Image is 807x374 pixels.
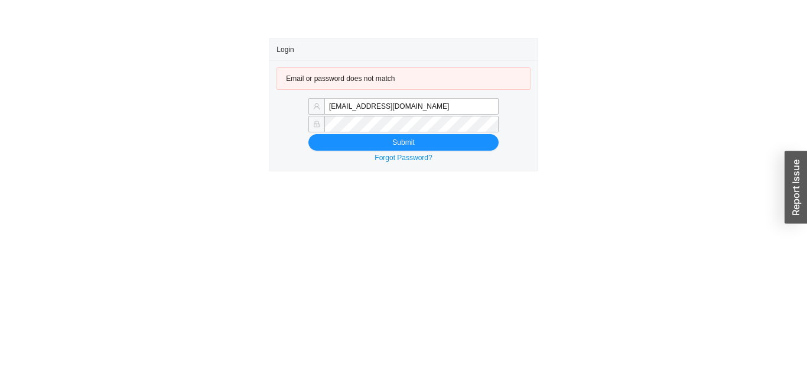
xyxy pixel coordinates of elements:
a: Forgot Password? [375,154,432,162]
div: Email or password does not match [286,73,520,84]
span: Submit [392,136,414,148]
input: Email [324,98,499,115]
button: Submit [308,134,499,151]
div: Login [276,38,530,60]
span: user [313,103,320,110]
span: lock [313,121,320,128]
